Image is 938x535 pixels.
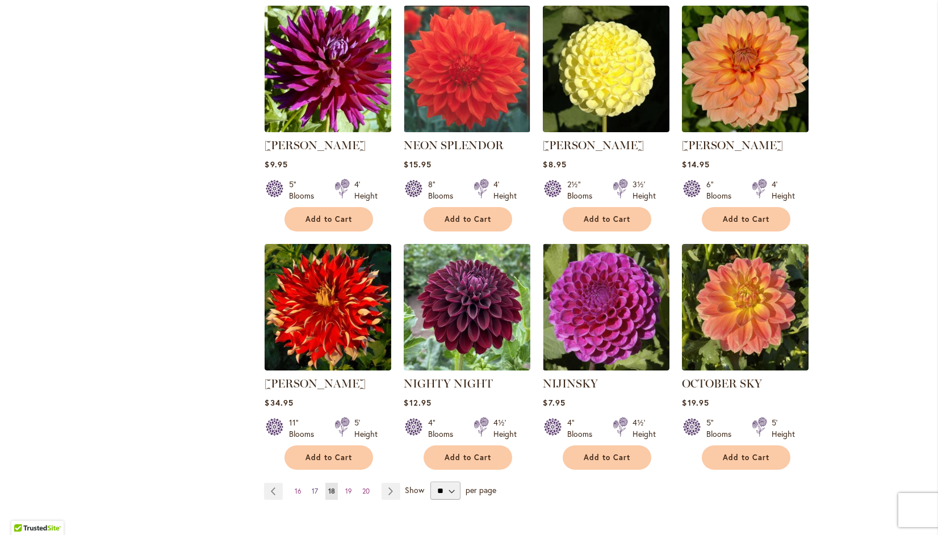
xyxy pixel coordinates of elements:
div: 4' Height [493,179,517,201]
a: 16 [292,483,304,500]
a: Nighty Night [404,362,530,373]
span: 18 [328,487,335,495]
img: NADINE JESSIE [265,6,391,132]
div: 4" Blooms [567,417,599,440]
button: Add to Cart [563,207,651,231]
span: 20 [362,487,370,495]
img: NIJINSKY [543,244,669,370]
span: Add to Cart [305,453,352,462]
img: Nighty Night [404,244,530,370]
button: Add to Cart [284,207,373,231]
a: NIJINSKY [543,362,669,373]
a: 20 [359,483,372,500]
img: NETTIE [543,6,669,132]
span: $34.95 [265,397,293,408]
a: NEON SPLENDOR [404,138,504,152]
div: 4' Height [354,179,378,201]
span: Add to Cart [584,214,630,224]
span: $9.95 [265,159,287,170]
a: 17 [309,483,321,500]
div: 5' Height [772,417,795,440]
img: Neon Splendor [404,6,530,132]
span: 19 [345,487,352,495]
a: [PERSON_NAME] [265,138,366,152]
img: Nicholas [682,6,809,132]
a: Nicholas [682,124,809,134]
a: [PERSON_NAME] [543,138,644,152]
div: 4" Blooms [428,417,460,440]
a: NETTIE [543,124,669,134]
button: Add to Cart [284,445,373,470]
span: 17 [312,487,318,495]
div: 5" Blooms [289,179,321,201]
img: Nick Sr [265,244,391,370]
span: Add to Cart [723,453,769,462]
span: Add to Cart [445,453,491,462]
a: NIJINSKY [543,377,598,390]
span: $15.95 [404,159,431,170]
div: 2½" Blooms [567,179,599,201]
div: 5' Height [354,417,378,440]
iframe: Launch Accessibility Center [9,495,40,526]
button: Add to Cart [424,207,512,231]
div: 11" Blooms [289,417,321,440]
div: 4½' Height [493,417,517,440]
span: per page [466,485,496,495]
span: Show [405,485,424,495]
span: Add to Cart [305,214,352,224]
div: 3½' Height [633,179,656,201]
span: 16 [295,487,301,495]
a: Nick Sr [265,362,391,373]
span: Add to Cart [445,214,491,224]
button: Add to Cart [702,207,790,231]
span: Add to Cart [723,214,769,224]
button: Add to Cart [424,445,512,470]
a: [PERSON_NAME] [682,138,783,152]
a: NIGHTY NIGHT [404,377,493,390]
a: NADINE JESSIE [265,124,391,134]
div: 4' Height [772,179,795,201]
a: OCTOBER SKY [682,377,762,390]
span: $19.95 [682,397,709,408]
span: $7.95 [543,397,565,408]
a: 19 [342,483,355,500]
span: $8.95 [543,159,566,170]
div: 5" Blooms [706,417,738,440]
button: Add to Cart [702,445,790,470]
span: $14.95 [682,159,709,170]
div: 8" Blooms [428,179,460,201]
img: October Sky [682,244,809,370]
div: 6" Blooms [706,179,738,201]
a: Neon Splendor [404,124,530,134]
span: Add to Cart [584,453,630,462]
a: October Sky [682,362,809,373]
span: $12.95 [404,397,431,408]
div: 4½' Height [633,417,656,440]
a: [PERSON_NAME] [265,377,366,390]
button: Add to Cart [563,445,651,470]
